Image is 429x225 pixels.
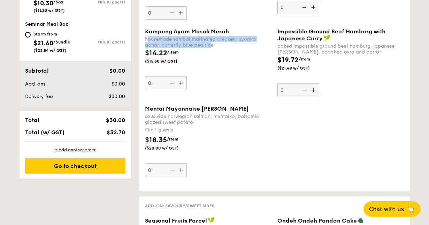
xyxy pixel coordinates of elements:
span: $0.00 [109,67,125,74]
span: Impossible Ground Beef Hamburg with Japanese Curry [277,28,385,42]
span: $30.00 [106,117,125,123]
img: icon-reduce.1d2dbef1.svg [298,83,309,97]
img: icon-add.58712e84.svg [176,77,187,90]
div: Min 10 guests [75,40,125,45]
div: Min 1 guests [145,127,272,134]
input: Mentai Mayonnaise [PERSON_NAME]sous vide norwegian salmon, mentaiko, balsamic glazed sweet potato... [145,163,187,177]
img: icon-add.58712e84.svg [176,163,187,177]
span: Add-on: Savoury/Sweet Sides [145,203,214,208]
input: Impossible Ground Beef Hamburg with Japanese Currybaked impossible ground beef hamburg, japanese ... [277,83,319,97]
div: baked impossible ground beef hamburg, japanese [PERSON_NAME], poached okra and carrot [277,43,404,55]
img: icon-add.58712e84.svg [309,1,319,14]
div: + Add another order [25,147,125,153]
img: icon-reduce.1d2dbef1.svg [298,1,309,14]
span: $21.60 [33,39,53,47]
input: $14.22/item($15.50 w/ GST) [145,6,187,20]
img: icon-vegan.f8ff3823.svg [208,217,215,223]
span: ($23.54 w/ GST) [33,48,67,53]
input: Kampung Ayam Masak Merahhousemade sambal marinated chicken, nyonya achar, butterfly blue pea rice... [145,77,187,90]
span: Add-ons [25,81,45,87]
div: sous vide norwegian salmon, mentaiko, balsamic glazed sweet potato [145,113,272,125]
span: ($15.50 w/ GST) [145,58,192,64]
span: ($21.49 w/ GST) [277,65,325,71]
div: housemade sambal marinated chicken, nyonya achar, butterfly blue pea rice [145,36,272,48]
span: /bundle [53,40,70,45]
span: ($11.23 w/ GST) [33,8,65,13]
span: $19.72 [277,56,299,64]
span: $14.22 [145,49,167,57]
span: /item [167,137,178,142]
span: $0.00 [112,81,125,87]
span: Kampung Ayam Masak Merah [145,28,229,35]
span: 🦙 [407,205,415,213]
input: ($15.50 w/ GST) [277,1,319,14]
img: icon-add.58712e84.svg [176,6,187,19]
input: Starts from$21.60/bundle($23.54 w/ GST)Min 10 guests [25,32,31,38]
span: Seasonal Fruits Parcel [145,217,207,224]
img: icon-add.58712e84.svg [309,83,319,97]
span: Seminar Meal Box [25,21,68,27]
span: /item [299,57,310,62]
img: icon-reduce.1d2dbef1.svg [166,77,176,90]
img: icon-vegetarian.fe4039eb.svg [358,217,364,223]
span: $32.70 [107,129,125,136]
span: $18.35 [145,136,167,144]
img: icon-vegan.f8ff3823.svg [323,35,330,41]
img: icon-reduce.1d2dbef1.svg [166,163,176,177]
button: Chat with us🦙 [363,201,421,217]
span: Total [25,117,39,123]
span: /item [167,50,179,55]
img: icon-reduce.1d2dbef1.svg [166,6,176,19]
span: Ondeh Ondeh Pandan Cake [277,217,357,224]
span: Delivery fee [25,94,53,99]
span: Subtotal [25,67,49,74]
span: Chat with us [369,206,404,212]
span: ($20.00 w/ GST) [145,145,192,151]
span: Mentai Mayonnaise [PERSON_NAME] [145,105,249,112]
span: $30.00 [109,94,125,99]
span: Total (w/ GST) [25,129,64,136]
div: Starts from [33,31,70,37]
div: Go to checkout [25,158,125,174]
